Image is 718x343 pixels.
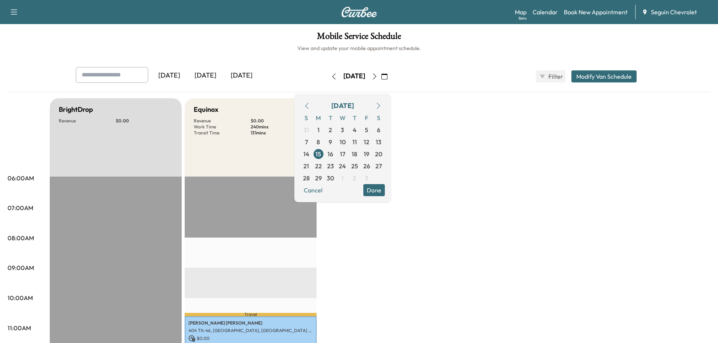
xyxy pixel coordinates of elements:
[151,67,187,84] div: [DATE]
[315,174,322,183] span: 29
[194,130,251,136] p: Transit Time
[8,32,710,44] h1: Mobile Service Schedule
[329,125,332,134] span: 2
[353,174,356,183] span: 2
[340,137,346,146] span: 10
[361,112,373,124] span: F
[8,263,34,272] p: 09:00AM
[303,162,309,171] span: 21
[329,137,332,146] span: 9
[194,124,251,130] p: Work Time
[351,162,358,171] span: 25
[353,125,357,134] span: 4
[340,149,345,159] span: 17
[533,8,558,17] a: Calendar
[337,112,349,124] span: W
[188,320,313,326] p: [PERSON_NAME] [PERSON_NAME]
[365,174,368,183] span: 3
[8,293,33,302] p: 10:00AM
[303,149,309,159] span: 14
[352,149,357,159] span: 18
[376,137,381,146] span: 13
[564,8,628,17] a: Book New Appointment
[363,184,385,196] button: Done
[373,112,385,124] span: S
[363,162,370,171] span: 26
[303,174,310,183] span: 28
[341,174,344,183] span: 1
[188,328,313,334] p: 404 TX-46, [GEOGRAPHIC_DATA], [GEOGRAPHIC_DATA] 78155, [GEOGRAPHIC_DATA]
[185,313,317,316] p: Travel
[8,44,710,52] h6: View and update your mobile appointment schedule.
[8,323,31,332] p: 11:00AM
[325,112,337,124] span: T
[251,118,308,124] p: $ 0.00
[339,162,346,171] span: 24
[187,67,224,84] div: [DATE]
[343,72,365,81] div: [DATE]
[315,162,322,171] span: 22
[300,112,312,124] span: S
[375,149,382,159] span: 20
[352,137,357,146] span: 11
[571,70,637,82] button: Modify Van Schedule
[224,67,260,84] div: [DATE]
[315,149,321,159] span: 15
[116,118,173,124] p: $ 0.00
[317,125,320,134] span: 1
[194,118,251,124] p: Revenue
[364,137,369,146] span: 12
[8,233,34,242] p: 08:00AM
[59,118,116,124] p: Revenue
[365,125,368,134] span: 5
[317,137,320,146] span: 8
[305,137,308,146] span: 7
[519,15,527,21] div: Beta
[327,174,334,183] span: 30
[651,8,697,17] span: Seguin Chevrolet
[303,125,309,134] span: 31
[194,104,218,115] h5: Equinox
[515,8,527,17] a: MapBeta
[59,104,93,115] h5: BrightDrop
[251,124,308,130] p: 240 mins
[548,72,562,81] span: Filter
[312,112,325,124] span: M
[8,174,34,183] p: 06:00AM
[364,149,369,159] span: 19
[8,203,33,212] p: 07:00AM
[251,130,308,136] p: 131 mins
[536,70,565,82] button: Filter
[375,162,382,171] span: 27
[300,184,326,196] button: Cancel
[349,112,361,124] span: T
[328,149,333,159] span: 16
[188,335,313,342] p: $ 0.00
[377,125,380,134] span: 6
[327,162,334,171] span: 23
[341,125,344,134] span: 3
[331,101,354,111] div: [DATE]
[341,7,377,17] img: Curbee Logo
